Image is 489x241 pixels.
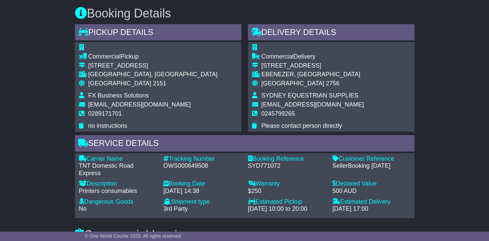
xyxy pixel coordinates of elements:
span: Please contact person directly [261,122,342,129]
div: [GEOGRAPHIC_DATA], [GEOGRAPHIC_DATA] [88,71,218,78]
h3: Booking Details [75,7,414,20]
span: 2151 [153,80,166,87]
div: Carrier Name [79,155,157,163]
div: Declared Value [332,180,410,188]
div: Customer Reference [332,155,410,163]
div: $250 [248,188,326,195]
span: 2756 [326,80,339,87]
div: Estimated Pickup [248,198,326,206]
div: [STREET_ADDRESS] [88,62,218,70]
div: Tracking Number [163,155,241,163]
div: Pickup Details [75,24,241,42]
span: No [79,205,87,212]
span: Commercial [261,53,294,60]
div: Booking Date [163,180,241,188]
span: SYDNEY EQUESTRIAN SUPPLIES [261,92,359,99]
div: EBENEZER, [GEOGRAPHIC_DATA] [261,71,364,78]
div: Pickup [88,53,218,61]
div: Delivery Details [248,24,414,42]
div: [DATE] 10:00 to 20:00 [248,205,326,213]
div: 500 AUD [332,188,410,195]
span: [EMAIL_ADDRESS][DOMAIN_NAME] [88,101,191,108]
div: Booking Reference [248,155,326,163]
span: 0289171701 [88,110,122,117]
div: Printers consumables [79,188,157,195]
span: Commercial [88,53,121,60]
span: © One World Courier 2025. All rights reserved. [85,233,182,239]
span: 3rd Party [163,205,188,212]
div: Dangerous Goods [79,198,157,206]
span: FX Business Solutions [88,92,149,99]
div: [DATE] 17:00 [332,205,410,213]
div: Estimated Delivery [332,198,410,206]
div: Service Details [75,135,414,153]
span: [EMAIL_ADDRESS][DOMAIN_NAME] [261,101,364,108]
div: [STREET_ADDRESS] [261,62,364,70]
div: OWS000649508 [163,162,241,170]
div: TNT Domestic Road Express [79,162,157,177]
div: [DATE] 14:38 [163,188,241,195]
div: SellerBooking [DATE] [332,162,410,170]
span: [GEOGRAPHIC_DATA] [88,80,151,87]
span: no instructions [88,122,127,129]
div: Shipment type [163,198,241,206]
div: Delivery [261,53,364,61]
div: Warranty [248,180,326,188]
div: Description [79,180,157,188]
span: [GEOGRAPHIC_DATA] [261,80,324,87]
span: 0245799265 [261,110,295,117]
div: SYD771072 [248,162,326,170]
